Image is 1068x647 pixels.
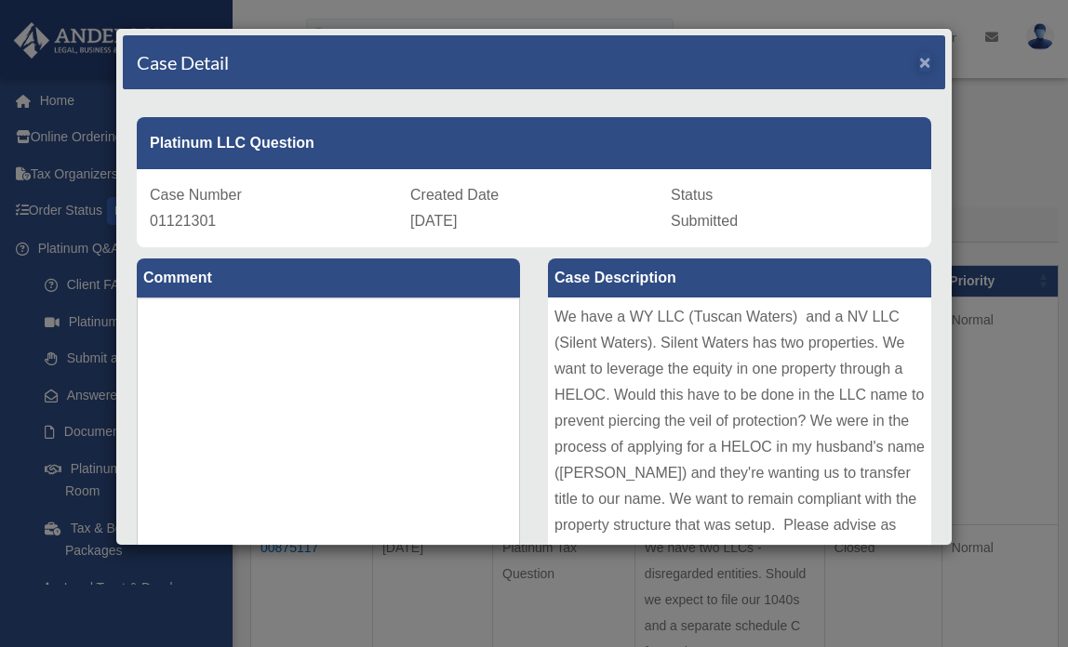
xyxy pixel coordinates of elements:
[410,187,499,203] span: Created Date
[137,258,520,297] label: Comment
[671,213,738,229] span: Submitted
[150,213,216,229] span: 01121301
[137,49,229,75] h4: Case Detail
[919,52,931,72] button: Close
[137,117,931,169] div: Platinum LLC Question
[548,258,931,297] label: Case Description
[548,297,931,576] div: We have a WY LLC (Tuscan Waters) and a NV LLC (Silent Waters). Silent Waters has two properties. ...
[410,213,457,229] span: [DATE]
[150,187,242,203] span: Case Number
[919,51,931,73] span: ×
[671,187,713,203] span: Status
